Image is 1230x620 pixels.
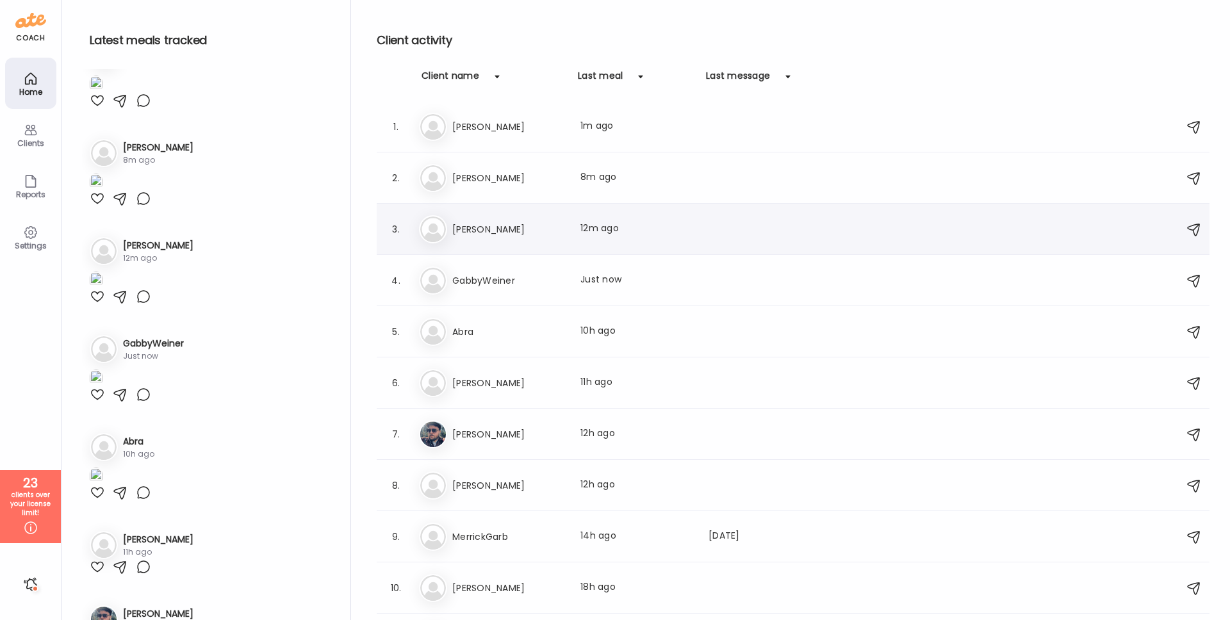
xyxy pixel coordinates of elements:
[580,529,693,544] div: 14h ago
[388,170,404,186] div: 2.
[580,375,693,391] div: 11h ago
[16,33,45,44] div: coach
[452,273,565,288] h3: GabbyWeiner
[709,529,758,544] div: [DATE]
[388,375,404,391] div: 6.
[377,31,1209,50] h2: Client activity
[91,140,117,166] img: bg-avatar-default.svg
[388,427,404,442] div: 7.
[8,190,54,199] div: Reports
[4,491,56,518] div: clients over your license limit!
[388,119,404,135] div: 1.
[123,239,193,252] h3: [PERSON_NAME]
[420,421,446,447] img: avatars%2FqfN6MOReJKbUSuDM5i6AZ6bwkYH2
[123,435,154,448] h3: Abra
[580,324,693,339] div: 10h ago
[580,580,693,596] div: 18h ago
[580,478,693,493] div: 12h ago
[388,580,404,596] div: 10.
[8,241,54,250] div: Settings
[91,532,117,558] img: bg-avatar-default.svg
[420,473,446,498] img: bg-avatar-default.svg
[422,69,479,90] div: Client name
[123,154,193,166] div: 8m ago
[90,174,102,191] img: images%2FuB60YQxtNTQbhUQCn5X3Sihjrq92%2FT77KJjDA3ZdXH9LFmXkW%2FO1zi6MFJDcTZz6bVxv2T_1080
[388,478,404,493] div: 8.
[388,324,404,339] div: 5.
[90,76,102,93] img: images%2FyCrgx0DtyPeLQlvqq5jOd1WHdIn1%2Fzmdphkt625RPFpgLtyEJ%2FMbydLm42W10GtlMx5m7Q_1080
[420,216,446,242] img: bg-avatar-default.svg
[388,529,404,544] div: 9.
[90,31,330,50] h2: Latest meals tracked
[420,319,446,345] img: bg-avatar-default.svg
[452,222,565,237] h3: [PERSON_NAME]
[8,88,54,96] div: Home
[123,448,154,460] div: 10h ago
[452,324,565,339] h3: Abra
[420,165,446,191] img: bg-avatar-default.svg
[420,524,446,550] img: bg-avatar-default.svg
[420,575,446,601] img: bg-avatar-default.svg
[90,468,102,485] img: images%2Fw52rO0rltTO3dTMkIwpKaV4OyAr1%2FqyhWTiyphLhhabgdnm4v%2Fh1Pqw0OdeQzmViKgYVcr_1080
[4,475,56,491] div: 23
[580,119,693,135] div: 1m ago
[420,370,446,396] img: bg-avatar-default.svg
[8,139,54,147] div: Clients
[452,375,565,391] h3: [PERSON_NAME]
[91,434,117,460] img: bg-avatar-default.svg
[452,119,565,135] h3: [PERSON_NAME]
[123,252,193,264] div: 12m ago
[580,170,693,186] div: 8m ago
[123,533,193,546] h3: [PERSON_NAME]
[452,529,565,544] h3: MerrickGarb
[91,336,117,362] img: bg-avatar-default.svg
[580,222,693,237] div: 12m ago
[90,370,102,387] img: images%2F2HcTSBgEzEb1n6iyP98PZGRk3Yp1%2F1bYwHKZHXDcp3Gx4sbl0%2FhG8X5xMMl09nRE6MGwiL_1080
[123,141,193,154] h3: [PERSON_NAME]
[90,272,102,289] img: images%2FxmdCYrSYgfWa5T4bBtmh9eKVqGt1%2FoqAIMt2KfqkkMhVFL3JR%2FjwuJWstBB5V6PhEaXZ6y_1080
[578,69,623,90] div: Last meal
[420,114,446,140] img: bg-avatar-default.svg
[420,268,446,293] img: bg-avatar-default.svg
[580,427,693,442] div: 12h ago
[123,546,193,558] div: 11h ago
[706,69,770,90] div: Last message
[580,273,693,288] div: Just now
[15,10,46,31] img: ate
[452,478,565,493] h3: [PERSON_NAME]
[452,170,565,186] h3: [PERSON_NAME]
[388,273,404,288] div: 4.
[123,337,184,350] h3: GabbyWeiner
[452,580,565,596] h3: [PERSON_NAME]
[388,222,404,237] div: 3.
[91,238,117,264] img: bg-avatar-default.svg
[452,427,565,442] h3: [PERSON_NAME]
[123,350,184,362] div: Just now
